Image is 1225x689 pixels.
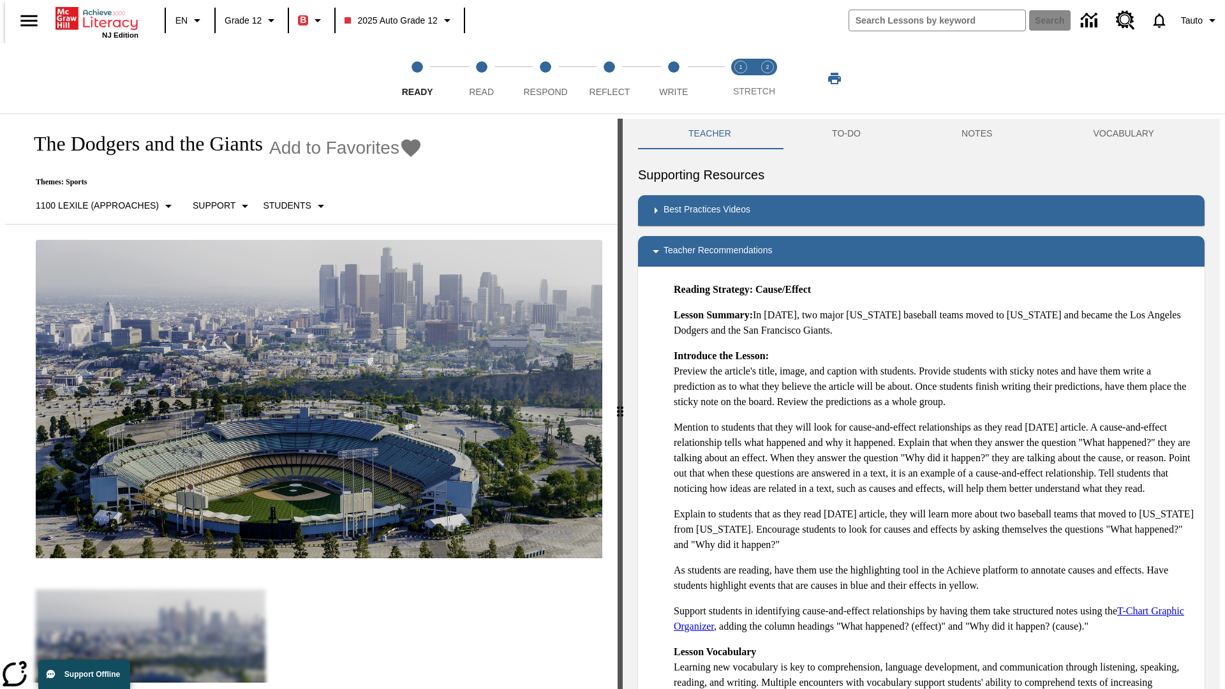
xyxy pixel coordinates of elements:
p: Explain to students that as they read [DATE] article, they will learn more about two baseball tea... [674,507,1194,552]
text: 2 [766,64,769,70]
button: Stretch Respond step 2 of 2 [749,43,786,114]
button: Read step 2 of 5 [444,43,518,114]
span: Support Offline [64,670,120,679]
button: VOCABULARY [1043,119,1205,149]
a: Resource Center, Will open in new tab [1108,3,1143,38]
p: Support [193,199,235,212]
strong: Cause/Effect [755,284,811,295]
button: Open side menu [10,2,48,40]
span: STRETCH [733,86,775,96]
a: T-Chart Graphic Organizer [674,605,1184,632]
p: As students are reading, have them use the highlighting tool in the Achieve platform to annotate ... [674,563,1194,593]
a: Data Center [1073,3,1108,38]
strong: Lesson Vocabulary [674,646,756,657]
p: Support students in identifying cause-and-effect relationships by having them take structured not... [674,604,1194,634]
div: Best Practices Videos [638,195,1205,226]
div: Instructional Panel Tabs [638,119,1205,149]
input: search field [849,10,1025,31]
div: reading [5,119,618,683]
button: Select Student [258,195,333,218]
p: Teacher Recommendations [664,244,772,259]
div: Teacher Recommendations [638,236,1205,267]
button: Language: EN, Select a language [170,9,211,32]
button: Ready step 1 of 5 [380,43,454,114]
p: 1100 Lexile (Approaches) [36,199,159,212]
h1: The Dodgers and the Giants [20,132,263,156]
div: activity [623,119,1220,689]
span: Respond [523,87,567,97]
button: Grade: Grade 12, Select a grade [219,9,284,32]
span: Tauto [1181,14,1203,27]
span: Read [469,87,494,97]
button: Support Offline [38,660,130,689]
img: Dodgers stadium. [36,240,602,559]
button: Teacher [638,119,782,149]
p: In [DATE], two major [US_STATE] baseball teams moved to [US_STATE] and became the Los Angeles Dod... [674,307,1194,338]
button: Profile/Settings [1176,9,1225,32]
span: Add to Favorites [269,138,399,158]
span: Write [659,87,688,97]
span: 2025 Auto Grade 12 [345,14,437,27]
p: Preview the article's title, image, and caption with students. Provide students with sticky notes... [674,348,1194,410]
p: Mention to students that they will look for cause-and-effect relationships as they read [DATE] ar... [674,420,1194,496]
button: Add to Favorites - The Dodgers and the Giants [269,137,422,159]
p: Students [263,199,311,212]
p: Themes: Sports [20,177,422,187]
div: Home [56,4,138,39]
button: Boost Class color is red. Change class color [293,9,330,32]
strong: Introduce the Lesson: [674,350,769,361]
p: Best Practices Videos [664,203,750,218]
button: Write step 5 of 5 [637,43,711,114]
button: Respond step 3 of 5 [509,43,583,114]
button: Stretch Read step 1 of 2 [722,43,759,114]
div: Press Enter or Spacebar and then press right and left arrow keys to move the slider [618,119,623,689]
span: B [300,12,306,28]
button: Select Lexile, 1100 Lexile (Approaches) [31,195,181,218]
span: Reflect [590,87,630,97]
button: Print [814,67,855,90]
span: NJ Edition [102,31,138,39]
strong: Lesson Summary: [674,309,753,320]
span: Grade 12 [225,14,262,27]
button: TO-DO [782,119,911,149]
button: Class: 2025 Auto Grade 12, Select your class [339,9,459,32]
span: EN [175,14,188,27]
h6: Supporting Resources [638,165,1205,185]
button: NOTES [911,119,1043,149]
text: 1 [739,64,742,70]
button: Scaffolds, Support [188,195,258,218]
span: Ready [402,87,433,97]
strong: Reading Strategy: [674,284,753,295]
button: Reflect step 4 of 5 [572,43,646,114]
a: Notifications [1143,4,1176,37]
